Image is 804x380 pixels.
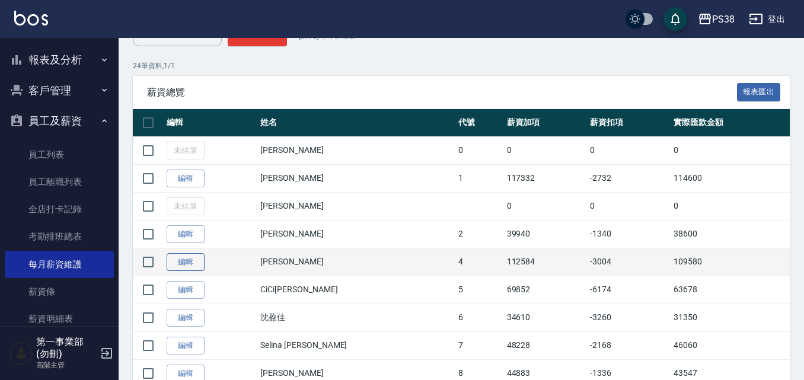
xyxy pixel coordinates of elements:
td: 0 [671,136,790,164]
td: 2 [455,220,503,248]
td: 117332 [504,164,588,192]
td: 0 [587,192,671,220]
div: PS38 [712,12,735,27]
td: 63678 [671,276,790,304]
th: 薪資加項 [504,109,588,137]
td: 沈盈佳 [257,304,455,331]
td: 5 [455,276,503,304]
td: 31350 [671,304,790,331]
a: 編輯 [167,225,205,244]
td: [PERSON_NAME] [257,248,455,276]
th: 薪資扣項 [587,109,671,137]
th: 編輯 [164,109,257,137]
td: 1 [455,164,503,192]
button: 報表及分析 [5,44,114,75]
span: 薪資總覽 [147,87,737,98]
td: [PERSON_NAME] [257,136,455,164]
a: 編輯 [167,309,205,327]
a: 員工離職列表 [5,168,114,196]
button: 員工及薪資 [5,106,114,136]
td: 39940 [504,220,588,248]
td: 38600 [671,220,790,248]
th: 實際匯款金額 [671,109,790,137]
a: 薪資明細表 [5,305,114,333]
th: 姓名 [257,109,455,137]
a: 全店打卡記錄 [5,196,114,223]
h5: 第一事業部 (勿刪) [36,336,97,360]
p: 24 筆資料, 1 / 1 [133,60,790,71]
button: 登出 [744,8,790,30]
td: 34610 [504,304,588,331]
button: 客戶管理 [5,75,114,106]
td: 109580 [671,248,790,276]
td: 114600 [671,164,790,192]
td: 48228 [504,331,588,359]
td: -2168 [587,331,671,359]
td: 0 [504,192,588,220]
td: [PERSON_NAME] [257,192,455,220]
td: -2732 [587,164,671,192]
a: 編輯 [167,281,205,299]
td: -1340 [587,220,671,248]
a: 報表匯出 [737,86,781,97]
button: save [663,7,687,31]
td: 0 [587,136,671,164]
td: Selina [PERSON_NAME] [257,331,455,359]
img: Person [9,341,33,365]
td: 112584 [504,248,588,276]
button: 報表匯出 [737,83,781,101]
button: PS38 [693,7,739,31]
td: 4 [455,248,503,276]
a: 薪資條 [5,278,114,305]
td: -3004 [587,248,671,276]
td: 46060 [671,331,790,359]
a: 編輯 [167,337,205,355]
td: 0 [455,136,503,164]
td: 7 [455,331,503,359]
a: 員工列表 [5,141,114,168]
a: 每月薪資維護 [5,251,114,278]
td: 69852 [504,276,588,304]
td: [PERSON_NAME] [257,220,455,248]
p: 高階主管 [36,360,97,371]
td: -3260 [587,304,671,331]
th: 代號 [455,109,503,137]
td: 6 [455,304,503,331]
td: 0 [504,136,588,164]
td: -6174 [587,276,671,304]
a: 編輯 [167,253,205,272]
a: 考勤排班總表 [5,223,114,250]
a: 編輯 [167,170,205,188]
td: 0 [671,192,790,220]
td: [PERSON_NAME] [257,164,455,192]
td: CiCi[PERSON_NAME] [257,276,455,304]
img: Logo [14,11,48,25]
